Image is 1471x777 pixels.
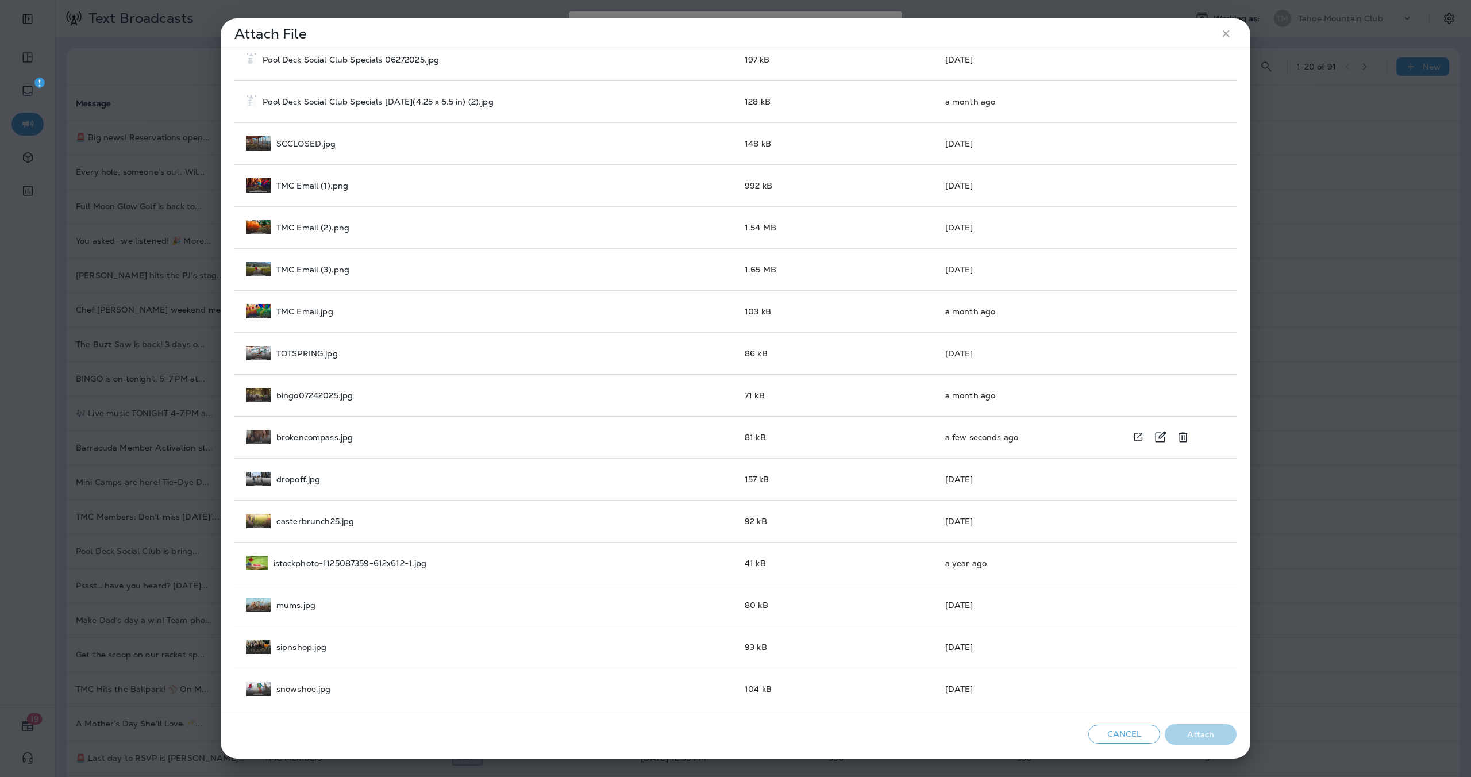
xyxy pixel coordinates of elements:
button: close [1215,23,1237,44]
p: sipnshop.jpg [276,643,327,652]
p: SCCLOSED.jpg [276,139,336,148]
td: 80 kB [735,584,936,626]
img: TMC%20Email%20(3).png [246,262,271,276]
td: 86 kB [735,332,936,374]
img: snowshoe.jpg [246,682,271,696]
p: TMC Email (1).png [276,181,348,190]
p: bingo07242025.jpg [276,391,353,400]
p: snowshoe.jpg [276,684,331,694]
td: [DATE] [936,500,1087,542]
img: TMC%20Email.jpg [246,304,271,318]
img: TMC%20Email%20(1).png [246,178,271,193]
img: easterbrunch25.jpg [246,514,271,528]
img: mums.jpg [246,598,271,612]
p: TMC Email (3).png [276,265,349,274]
td: 41 kB [735,542,936,584]
img: Pool%20Deck%20Social%20Club%20Specials%207.25.25(4.25%20x%205.5%20in)%20(2).jpg [246,94,257,109]
p: TOTSPRING.jpg [276,349,338,358]
div: Delete brokencompass.jpg [1172,426,1195,449]
img: SCCLOSED.jpg [246,136,271,151]
div: Rename brokencompass.jpg [1149,426,1172,449]
td: 81 kB [735,416,936,458]
p: Pool Deck Social Club Specials 06272025.jpg [263,55,439,64]
td: [DATE] [936,626,1087,668]
img: TMC%20Email%20(2).png [246,220,271,234]
p: mums.jpg [276,601,315,610]
td: 103 kB [735,290,936,332]
td: a month ago [936,290,1087,332]
td: 93 kB [735,626,936,668]
td: a few seconds ago [936,416,1087,458]
td: [DATE] [936,39,1087,80]
td: [DATE] [936,332,1087,374]
p: istockphoto-1125087359-612x612-1.jpg [274,559,427,568]
td: [DATE] [936,248,1087,290]
td: [DATE] [936,458,1087,500]
p: dropoff.jpg [276,475,321,484]
img: istockphoto-1125087359-612x612-1.jpg [246,556,268,570]
td: [DATE] [936,584,1087,626]
td: [DATE] [936,668,1087,710]
td: a month ago [936,80,1087,122]
p: Pool Deck Social Club Specials [DATE](4.25 x 5.5 in) (2).jpg [263,97,493,106]
td: 197 kB [735,39,936,80]
p: Attach File [234,29,307,39]
div: View file in a new window [1128,426,1149,448]
img: dropoff.jpg [246,472,271,486]
td: 1.65 MB [735,248,936,290]
td: 128 kB [735,80,936,122]
td: 92 kB [735,500,936,542]
img: Pool%20Deck%20Social%20Club%20Specials%2006272025.jpg [246,52,257,67]
td: a year ago [936,542,1087,584]
p: TMC Email (2).png [276,223,349,232]
p: brokencompass.jpg [276,433,353,442]
img: TOTSPRING.jpg [246,346,271,360]
td: [DATE] [936,122,1087,164]
img: sipnshop.jpg [246,640,271,654]
td: 157 kB [735,458,936,500]
td: 104 kB [735,668,936,710]
img: brokencompass.jpg [246,430,271,444]
td: 1.54 MB [735,206,936,248]
td: a month ago [936,374,1087,416]
td: 992 kB [735,164,936,206]
td: 148 kB [735,122,936,164]
p: TMC Email.jpg [276,307,333,316]
img: bingo07242025.jpg [246,388,271,402]
button: Cancel [1088,725,1160,744]
td: 71 kB [735,374,936,416]
td: [DATE] [936,206,1087,248]
p: easterbrunch25.jpg [276,517,355,526]
td: [DATE] [936,164,1087,206]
